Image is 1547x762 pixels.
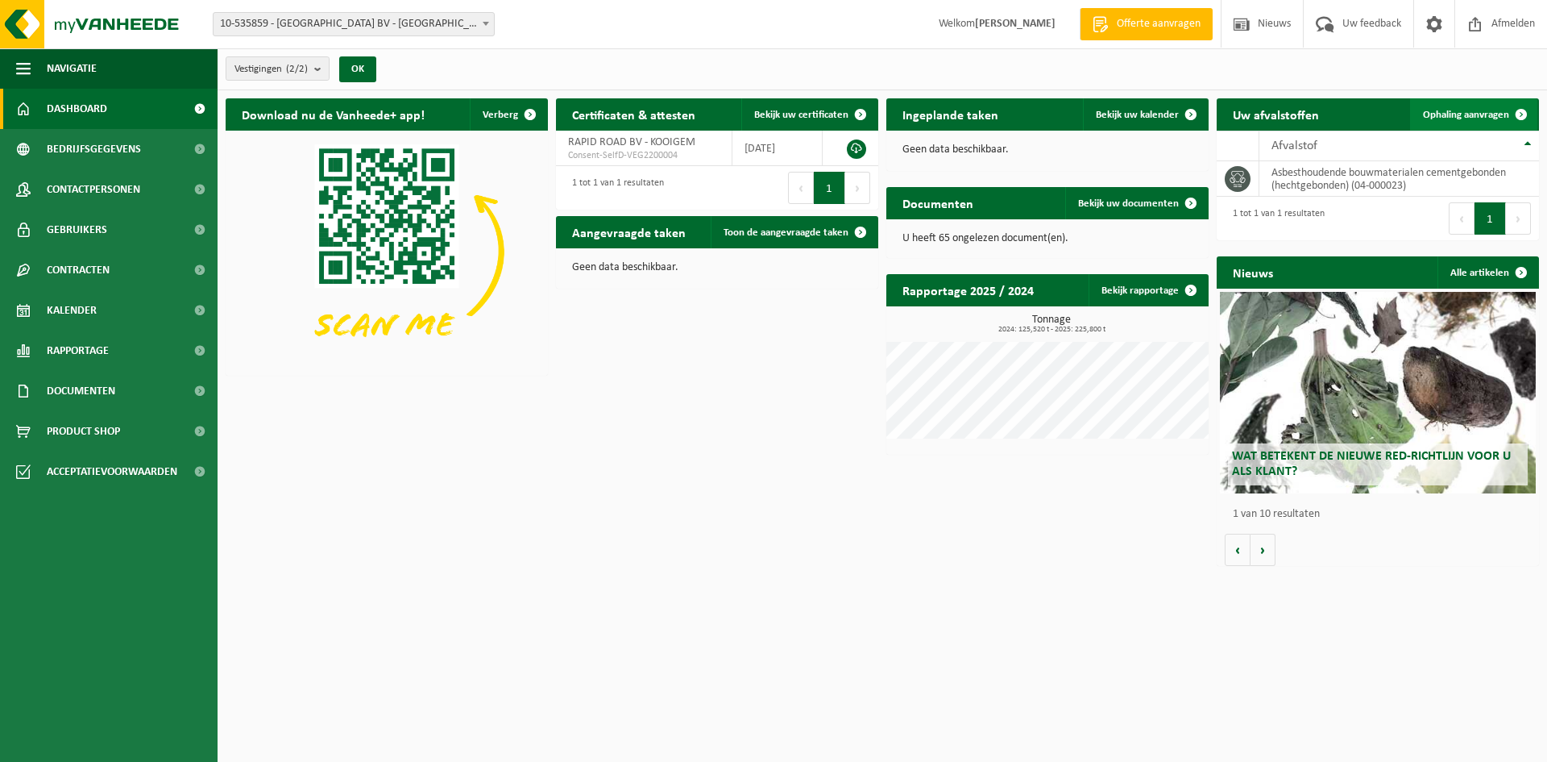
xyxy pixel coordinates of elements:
[1220,292,1536,493] a: Wat betekent de nieuwe RED-richtlijn voor u als klant?
[47,48,97,89] span: Navigatie
[975,18,1056,30] strong: [PERSON_NAME]
[732,131,823,166] td: [DATE]
[1423,110,1509,120] span: Ophaling aanvragen
[724,227,848,238] span: Toon de aangevraagde taken
[902,144,1192,156] p: Geen data beschikbaar.
[1250,534,1275,566] button: Volgende
[1217,256,1289,288] h2: Nieuws
[1410,98,1537,131] a: Ophaling aanvragen
[1271,139,1317,152] span: Afvalstof
[47,169,140,210] span: Contactpersonen
[741,98,877,131] a: Bekijk uw certificaten
[564,170,664,206] div: 1 tot 1 van 1 resultaten
[1449,202,1474,235] button: Previous
[286,64,308,74] count: (2/2)
[339,56,376,82] button: OK
[1065,187,1207,219] a: Bekijk uw documenten
[894,314,1209,334] h3: Tonnage
[214,13,494,35] span: 10-535859 - RAPID ROAD BV - KOOIGEM
[1233,509,1531,520] p: 1 van 10 resultaten
[754,110,848,120] span: Bekijk uw certificaten
[568,136,695,148] span: RAPID ROAD BV - KOOIGEM
[556,98,711,130] h2: Certificaten & attesten
[886,274,1050,306] h2: Rapportage 2025 / 2024
[47,290,97,331] span: Kalender
[1113,16,1205,32] span: Offerte aanvragen
[1078,198,1179,209] span: Bekijk uw documenten
[470,98,546,131] button: Verberg
[226,56,330,81] button: Vestigingen(2/2)
[894,326,1209,334] span: 2024: 125,520 t - 2025: 225,800 t
[1259,161,1539,197] td: asbesthoudende bouwmaterialen cementgebonden (hechtgebonden) (04-000023)
[1083,98,1207,131] a: Bekijk uw kalender
[1232,450,1511,478] span: Wat betekent de nieuwe RED-richtlijn voor u als klant?
[845,172,870,204] button: Next
[234,57,308,81] span: Vestigingen
[1080,8,1213,40] a: Offerte aanvragen
[572,262,862,273] p: Geen data beschikbaar.
[711,216,877,248] a: Toon de aangevraagde taken
[47,89,107,129] span: Dashboard
[213,12,495,36] span: 10-535859 - RAPID ROAD BV - KOOIGEM
[47,250,110,290] span: Contracten
[47,331,109,371] span: Rapportage
[814,172,845,204] button: 1
[886,98,1014,130] h2: Ingeplande taken
[1225,201,1325,236] div: 1 tot 1 van 1 resultaten
[886,187,989,219] h2: Documenten
[1474,202,1506,235] button: 1
[788,172,814,204] button: Previous
[1096,110,1179,120] span: Bekijk uw kalender
[1089,274,1207,306] a: Bekijk rapportage
[1437,256,1537,289] a: Alle artikelen
[902,233,1192,244] p: U heeft 65 ongelezen document(en).
[47,210,107,250] span: Gebruikers
[568,149,720,162] span: Consent-SelfD-VEG2200004
[556,216,702,248] h2: Aangevraagde taken
[483,110,518,120] span: Verberg
[47,452,177,492] span: Acceptatievoorwaarden
[1225,534,1250,566] button: Vorige
[1217,98,1335,130] h2: Uw afvalstoffen
[226,131,548,373] img: Download de VHEPlus App
[226,98,441,130] h2: Download nu de Vanheede+ app!
[1506,202,1531,235] button: Next
[47,129,141,169] span: Bedrijfsgegevens
[47,371,115,411] span: Documenten
[47,411,120,452] span: Product Shop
